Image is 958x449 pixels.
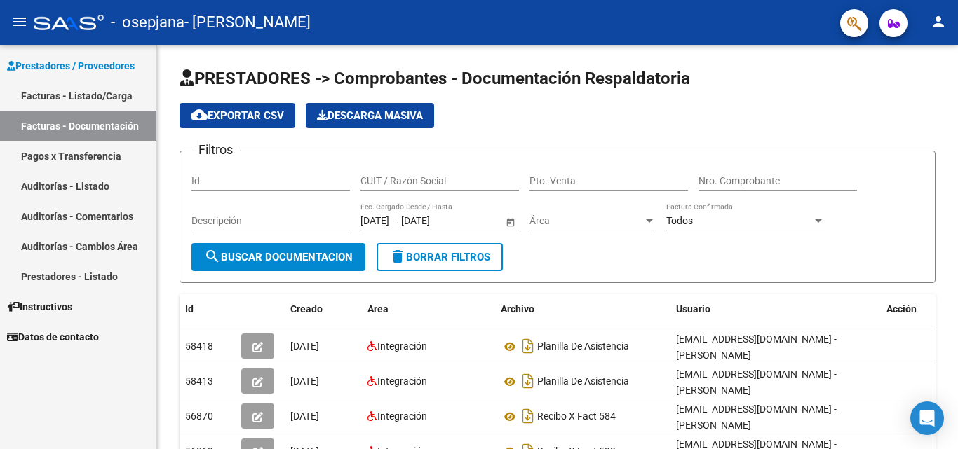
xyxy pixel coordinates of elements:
mat-icon: delete [389,248,406,265]
datatable-header-cell: Archivo [495,294,670,324]
span: Borrar Filtros [389,251,490,263]
span: Acción [886,303,917,315]
div: Open Intercom Messenger [910,401,944,435]
mat-icon: cloud_download [191,106,208,123]
i: Descargar documento [519,335,537,357]
span: [EMAIL_ADDRESS][DOMAIN_NAME] - [PERSON_NAME] [676,333,837,361]
button: Borrar Filtros [377,243,503,271]
i: Descargar documento [519,405,537,427]
span: Buscar Documentacion [204,251,353,263]
span: 58418 [185,340,213,352]
span: - osepjana [111,7,184,38]
span: Área [529,215,643,227]
mat-icon: menu [11,13,28,30]
mat-icon: search [204,248,221,265]
span: 56870 [185,410,213,422]
button: Descarga Masiva [306,103,434,128]
button: Open calendar [503,214,518,229]
span: [EMAIL_ADDRESS][DOMAIN_NAME] - [PERSON_NAME] [676,403,837,431]
span: Area [367,303,389,315]
span: [EMAIL_ADDRESS][DOMAIN_NAME] - [PERSON_NAME] [676,368,837,396]
datatable-header-cell: Area [362,294,495,324]
span: Todos [666,215,693,226]
datatable-header-cell: Usuario [670,294,881,324]
input: End date [401,215,470,227]
span: Exportar CSV [191,109,284,122]
span: Instructivos [7,299,72,315]
button: Buscar Documentacion [191,243,365,271]
span: – [392,215,398,227]
span: Descarga Masiva [317,109,423,122]
span: Planilla De Asistencia [537,376,629,387]
span: Planilla De Asistencia [537,341,629,352]
span: Id [185,303,194,315]
span: PRESTADORES -> Comprobantes - Documentación Respaldatoria [180,69,690,88]
app-download-masive: Descarga masiva de comprobantes (adjuntos) [306,103,434,128]
span: [DATE] [290,375,319,387]
span: - [PERSON_NAME] [184,7,311,38]
span: Integración [377,375,427,387]
button: Exportar CSV [180,103,295,128]
span: Usuario [676,303,710,315]
mat-icon: person [930,13,947,30]
datatable-header-cell: Id [180,294,236,324]
i: Descargar documento [519,370,537,392]
input: Start date [360,215,389,227]
span: [DATE] [290,340,319,352]
span: Creado [290,303,323,315]
datatable-header-cell: Creado [285,294,362,324]
span: Integración [377,340,427,352]
span: Recibo X Fact 584 [537,411,616,422]
span: [DATE] [290,410,319,422]
h3: Filtros [191,140,240,160]
datatable-header-cell: Acción [881,294,951,324]
span: Archivo [501,303,534,315]
span: Integración [377,410,427,422]
span: Datos de contacto [7,329,99,345]
span: Prestadores / Proveedores [7,58,135,74]
span: 58413 [185,375,213,387]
